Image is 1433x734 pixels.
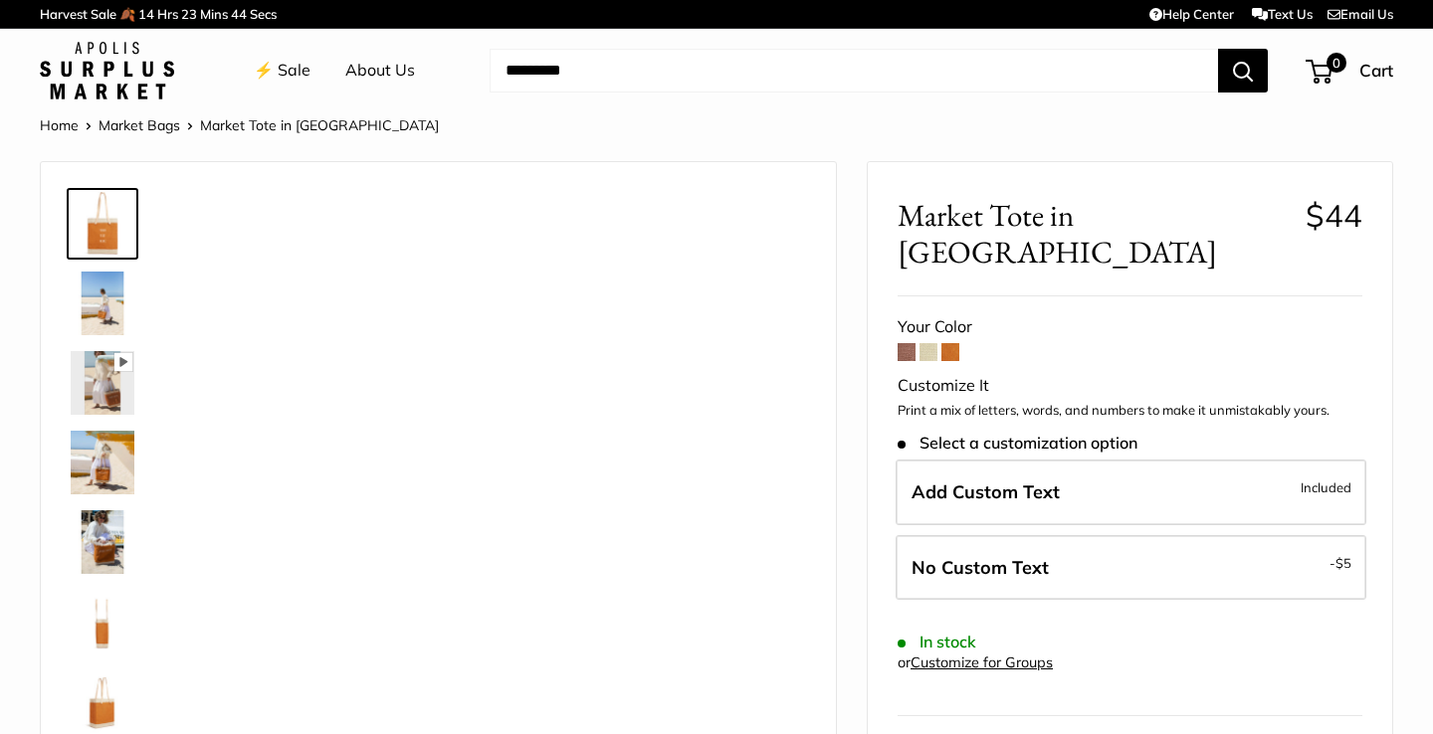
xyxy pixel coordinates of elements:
a: Text Us [1252,6,1313,22]
img: Apolis: Surplus Market [40,42,174,99]
img: Market Tote in Cognac [71,192,134,256]
span: Market Tote in [GEOGRAPHIC_DATA] [898,197,1291,271]
div: or [898,649,1053,676]
nav: Breadcrumb [40,112,439,138]
label: Add Custom Text [896,459,1366,525]
a: Market Tote in Cognac [67,347,138,419]
span: No Custom Text [912,556,1049,579]
span: Secs [250,6,277,22]
span: 0 [1327,53,1346,73]
a: Help Center [1149,6,1234,22]
span: Included [1301,475,1351,499]
span: Add Custom Text [912,480,1060,503]
img: Market Tote in Cognac [71,510,134,574]
a: Market Tote in Cognac [67,427,138,498]
span: 44 [231,6,247,22]
span: Market Tote in [GEOGRAPHIC_DATA] [200,116,439,134]
a: Customize for Groups [911,653,1053,671]
p: Print a mix of letters, words, and numbers to make it unmistakably yours. [898,401,1362,421]
img: Market Tote in Cognac [71,351,134,415]
img: Market Tote in Cognac [71,669,134,733]
span: $44 [1306,196,1362,235]
a: About Us [345,56,415,86]
img: Market Tote in Cognac [71,431,134,494]
a: Market Tote in Cognac [67,268,138,339]
span: Select a customization option [898,434,1137,453]
a: Email Us [1328,6,1393,22]
span: Cart [1359,60,1393,81]
a: Market Tote in Cognac [67,586,138,657]
span: In stock [898,633,976,651]
a: Market Tote in Cognac [67,506,138,578]
span: - [1330,551,1351,575]
span: $5 [1335,555,1351,571]
label: Leave Blank [896,535,1366,601]
a: Home [40,116,79,134]
a: ⚡️ Sale [254,56,310,86]
span: 14 [138,6,154,22]
div: Customize It [898,371,1362,401]
input: Search... [490,49,1218,92]
img: Market Tote in Cognac [71,590,134,653]
button: Search [1218,49,1268,92]
span: Mins [200,6,228,22]
div: Your Color [898,312,1362,342]
a: 0 Cart [1308,55,1393,87]
span: 23 [181,6,197,22]
img: Market Tote in Cognac [71,272,134,335]
a: Market Tote in Cognac [67,188,138,260]
span: Hrs [157,6,178,22]
a: Market Bags [99,116,180,134]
